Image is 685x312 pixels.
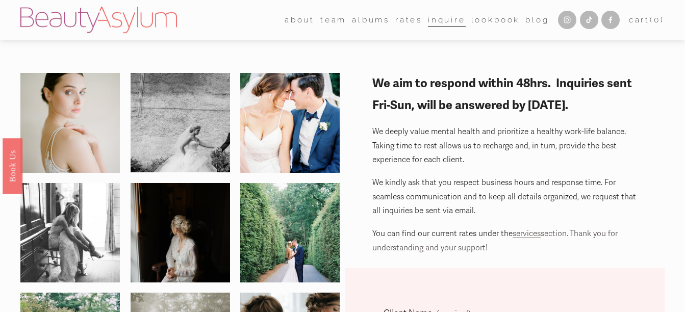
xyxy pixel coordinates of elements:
a: Blog [525,12,549,28]
img: 14231398_1259601320717584_5710543027062833933_o.jpg [20,167,120,299]
img: 543JohnSaraWedding4.16.16.jpg [106,73,255,172]
a: Inquire [428,12,466,28]
a: Facebook [601,11,620,29]
span: ( ) [650,15,665,24]
span: team [320,13,346,28]
img: 559c330b111a1$!x900.jpg [240,57,340,189]
img: 14241554_1259623257382057_8150699157505122959_o.jpg [240,167,340,299]
a: albums [352,12,390,28]
img: Beauty Asylum | Bridal Hair &amp; Makeup Charlotte &amp; Atlanta [20,7,177,33]
strong: We aim to respond within 48hrs. Inquiries sent Fri-Sun, will be answered by [DATE]. [372,76,635,112]
a: Instagram [558,11,576,29]
span: about [285,13,315,28]
a: Book Us [3,138,22,194]
img: 000019690009-2.jpg [20,55,120,191]
a: 0 items in cart [629,13,665,28]
p: We kindly ask that you respect business hours and response time. For seamless communication and t... [372,176,638,218]
a: Lookbook [471,12,520,28]
a: folder dropdown [285,12,315,28]
img: a&b-122.jpg [106,183,255,282]
a: TikTok [580,11,598,29]
a: Rates [395,12,422,28]
p: We deeply value mental health and prioritize a healthy work-life balance. Taking time to rest all... [372,125,638,167]
span: 0 [654,15,661,24]
a: folder dropdown [320,12,346,28]
p: You can find our current rates under the [372,227,638,255]
span: section. Thank you for understanding and your support! [372,229,620,252]
a: services [513,229,541,238]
